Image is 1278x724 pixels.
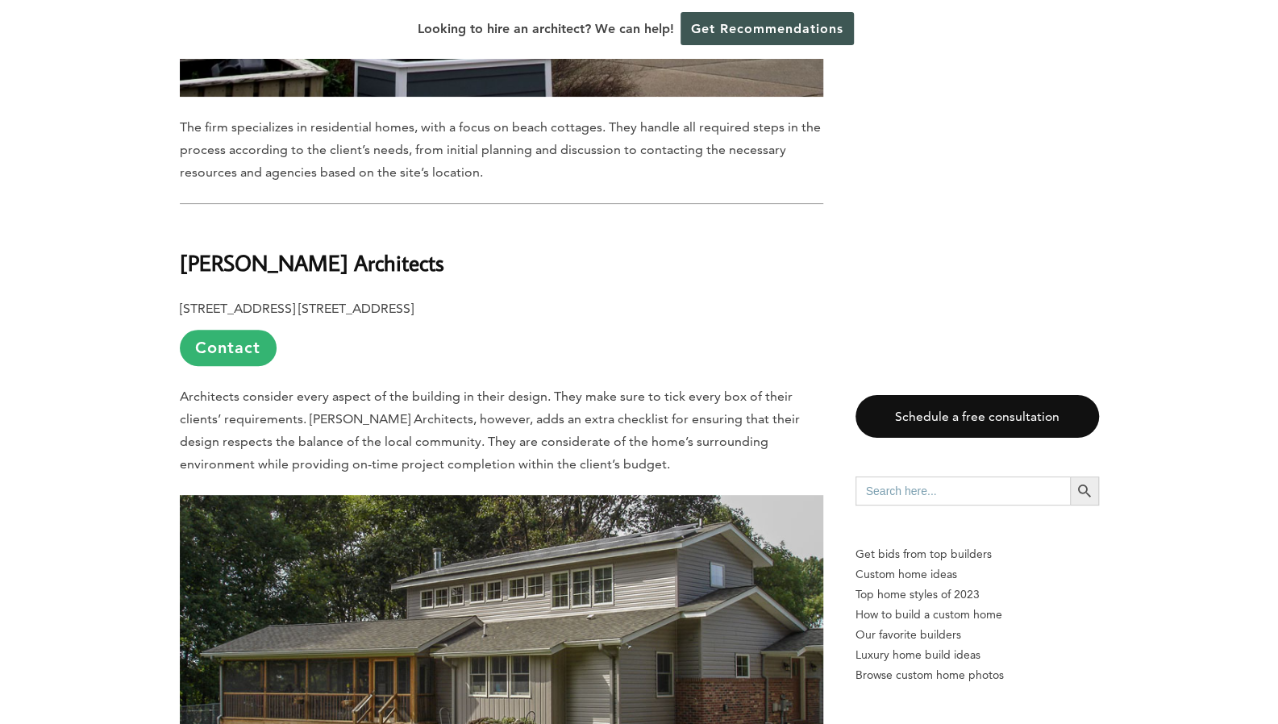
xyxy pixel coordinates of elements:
a: Get Recommendations [681,12,854,45]
span: Architects consider every aspect of the building in their design. They make sure to tick every bo... [180,389,800,472]
a: Top home styles of 2023 [855,585,1099,605]
input: Search here... [855,476,1070,506]
a: Our favorite builders [855,625,1099,645]
a: Contact [180,330,277,366]
a: Custom home ideas [855,564,1099,585]
a: Schedule a free consultation [855,395,1099,438]
a: Luxury home build ideas [855,645,1099,665]
b: [PERSON_NAME] Architects [180,248,444,277]
p: Get bids from top builders [855,544,1099,564]
a: How to build a custom home [855,605,1099,625]
iframe: Drift Widget Chat Controller [968,608,1259,705]
b: [STREET_ADDRESS] [STREET_ADDRESS] [180,301,414,316]
svg: Search [1076,482,1093,500]
a: Browse custom home photos [855,665,1099,685]
span: The firm specializes in residential homes, with a focus on beach cottages. They handle all requir... [180,119,821,180]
